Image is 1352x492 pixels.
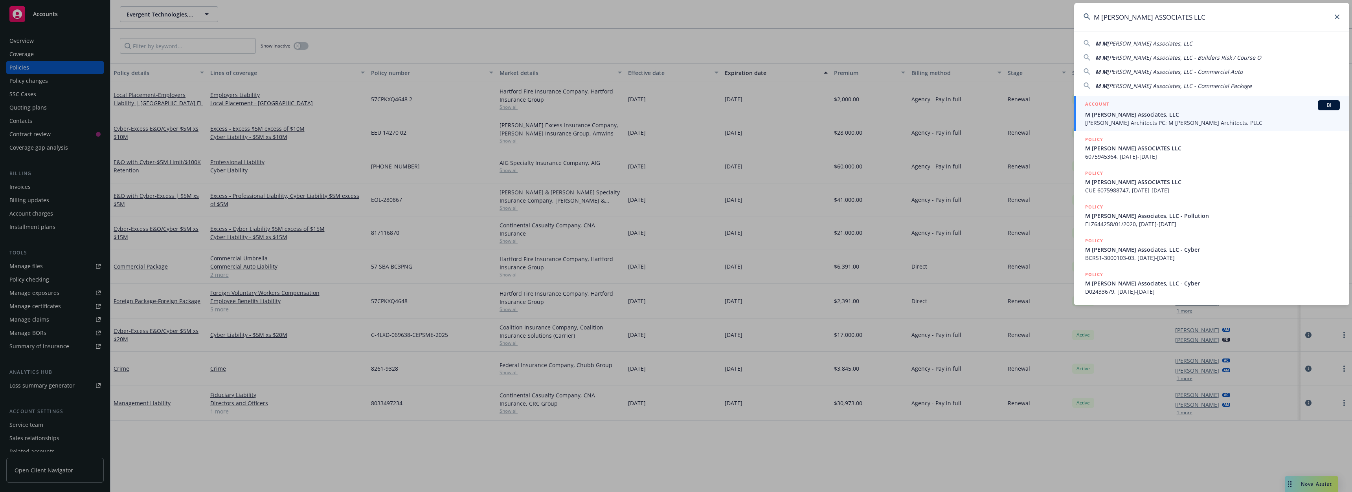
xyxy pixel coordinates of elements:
[1085,279,1340,287] span: M [PERSON_NAME] Associates, LLC - Cyber
[1085,152,1340,161] span: 6075945364, [DATE]-[DATE]
[1085,254,1340,262] span: BCRS1-3000103-03, [DATE]-[DATE]
[1074,199,1349,232] a: POLICYM [PERSON_NAME] Associates, LLC - PollutionELZ644258/01/2020, [DATE]-[DATE]
[1085,203,1103,211] h5: POLICY
[1107,82,1252,90] span: [PERSON_NAME] Associates, LLC - Commercial Package
[1095,40,1107,47] span: M M
[1074,96,1349,131] a: ACCOUNTBIM [PERSON_NAME] Associates, LLC[PERSON_NAME] Architects PC; M [PERSON_NAME] Architects, ...
[1321,102,1337,109] span: BI
[1095,68,1107,75] span: M M
[1085,178,1340,186] span: M [PERSON_NAME] ASSOCIATES LLC
[1107,54,1261,61] span: [PERSON_NAME] Associates, LLC - Builders Risk / Course O
[1074,266,1349,300] a: POLICYM [PERSON_NAME] Associates, LLC - CyberD02433679, [DATE]-[DATE]
[1085,287,1340,296] span: D02433679, [DATE]-[DATE]
[1085,110,1340,119] span: M [PERSON_NAME] Associates, LLC
[1085,186,1340,194] span: CUE 6075988747, [DATE]-[DATE]
[1085,119,1340,127] span: [PERSON_NAME] Architects PC; M [PERSON_NAME] Architects, PLLC
[1085,212,1340,220] span: M [PERSON_NAME] Associates, LLC - Pollution
[1074,3,1349,31] input: Search...
[1085,237,1103,245] h5: POLICY
[1085,245,1340,254] span: M [PERSON_NAME] Associates, LLC - Cyber
[1074,232,1349,266] a: POLICYM [PERSON_NAME] Associates, LLC - CyberBCRS1-3000103-03, [DATE]-[DATE]
[1095,54,1107,61] span: M M
[1074,131,1349,165] a: POLICYM [PERSON_NAME] ASSOCIATES LLC6075945364, [DATE]-[DATE]
[1107,68,1243,75] span: [PERSON_NAME] Associates, LLC - Commercial Auto
[1085,220,1340,228] span: ELZ644258/01/2020, [DATE]-[DATE]
[1107,40,1192,47] span: [PERSON_NAME] Associates, LLC
[1085,144,1340,152] span: M [PERSON_NAME] ASSOCIATES LLC
[1085,169,1103,177] h5: POLICY
[1074,165,1349,199] a: POLICYM [PERSON_NAME] ASSOCIATES LLCCUE 6075988747, [DATE]-[DATE]
[1085,100,1109,110] h5: ACCOUNT
[1085,271,1103,278] h5: POLICY
[1085,135,1103,143] h5: POLICY
[1095,82,1107,90] span: M M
